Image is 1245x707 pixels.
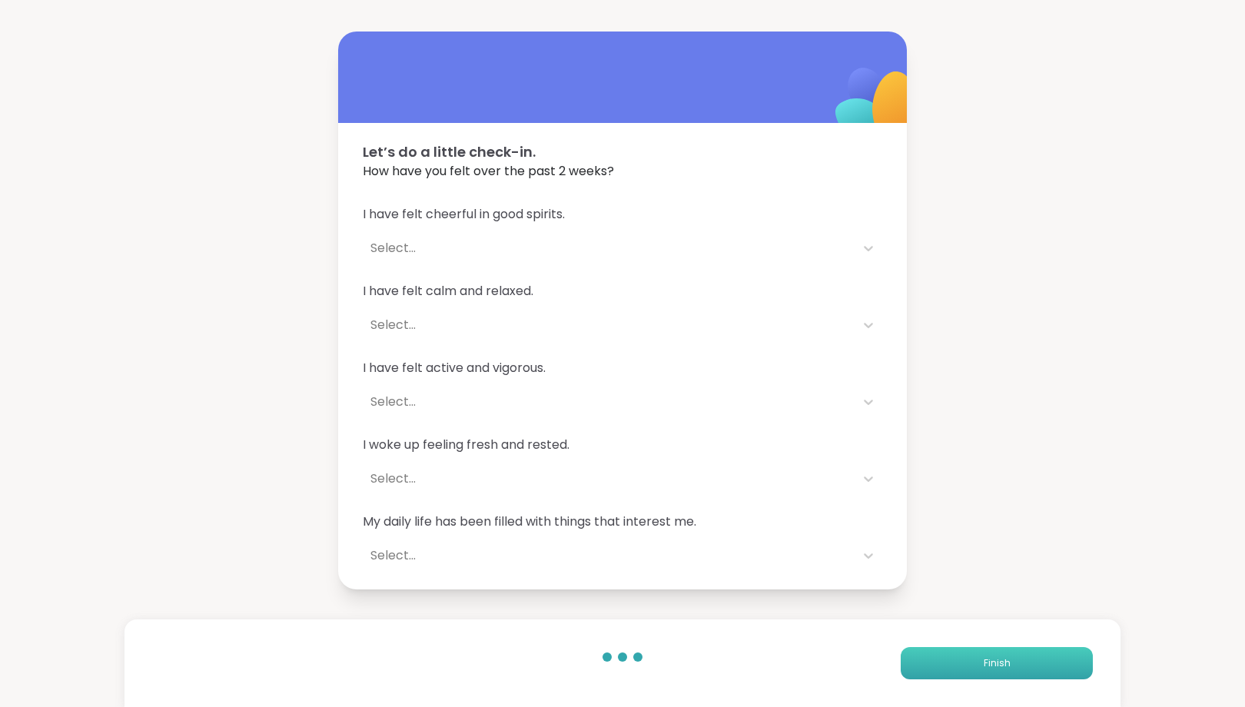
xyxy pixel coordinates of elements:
[984,656,1011,670] span: Finish
[901,647,1093,679] button: Finish
[363,162,882,181] span: How have you felt over the past 2 weeks?
[799,28,952,181] img: ShareWell Logomark
[370,470,847,488] div: Select...
[363,359,882,377] span: I have felt active and vigorous.
[370,316,847,334] div: Select...
[363,141,882,162] span: Let’s do a little check-in.
[363,513,882,531] span: My daily life has been filled with things that interest me.
[363,436,882,454] span: I woke up feeling fresh and rested.
[370,239,847,257] div: Select...
[363,282,882,300] span: I have felt calm and relaxed.
[370,393,847,411] div: Select...
[363,205,882,224] span: I have felt cheerful in good spirits.
[370,546,847,565] div: Select...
